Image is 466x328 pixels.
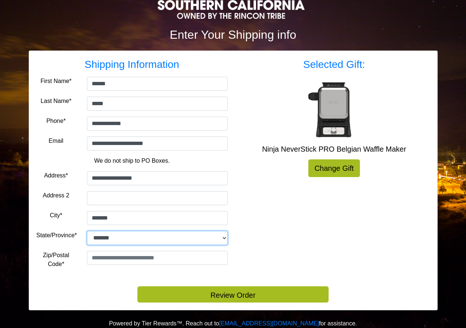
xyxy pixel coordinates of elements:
[36,231,77,240] label: State/Province*
[41,77,71,86] label: First Name*
[44,171,68,180] label: Address*
[49,137,63,145] label: Email
[41,97,71,106] label: Last Name*
[109,320,357,327] span: Powered by Tier Rewards™. Reach out to for assistance.
[239,58,430,71] h3: Selected Gift:
[308,159,360,177] a: Change Gift
[305,80,364,139] img: Ninja NeverStick PRO Belgian Waffle Maker
[239,145,430,153] h5: Ninja NeverStick PRO Belgian Waffle Maker
[50,211,62,220] label: City*
[46,117,66,125] label: Phone*
[137,286,329,303] button: Review Order
[42,156,222,165] p: We do not ship to PO Boxes.
[36,251,76,269] label: Zip/Postal Code*
[43,191,69,200] label: Address 2
[36,58,228,71] h3: Shipping Information
[29,28,438,42] h2: Enter Your Shipping info
[219,320,319,327] a: [EMAIL_ADDRESS][DOMAIN_NAME]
